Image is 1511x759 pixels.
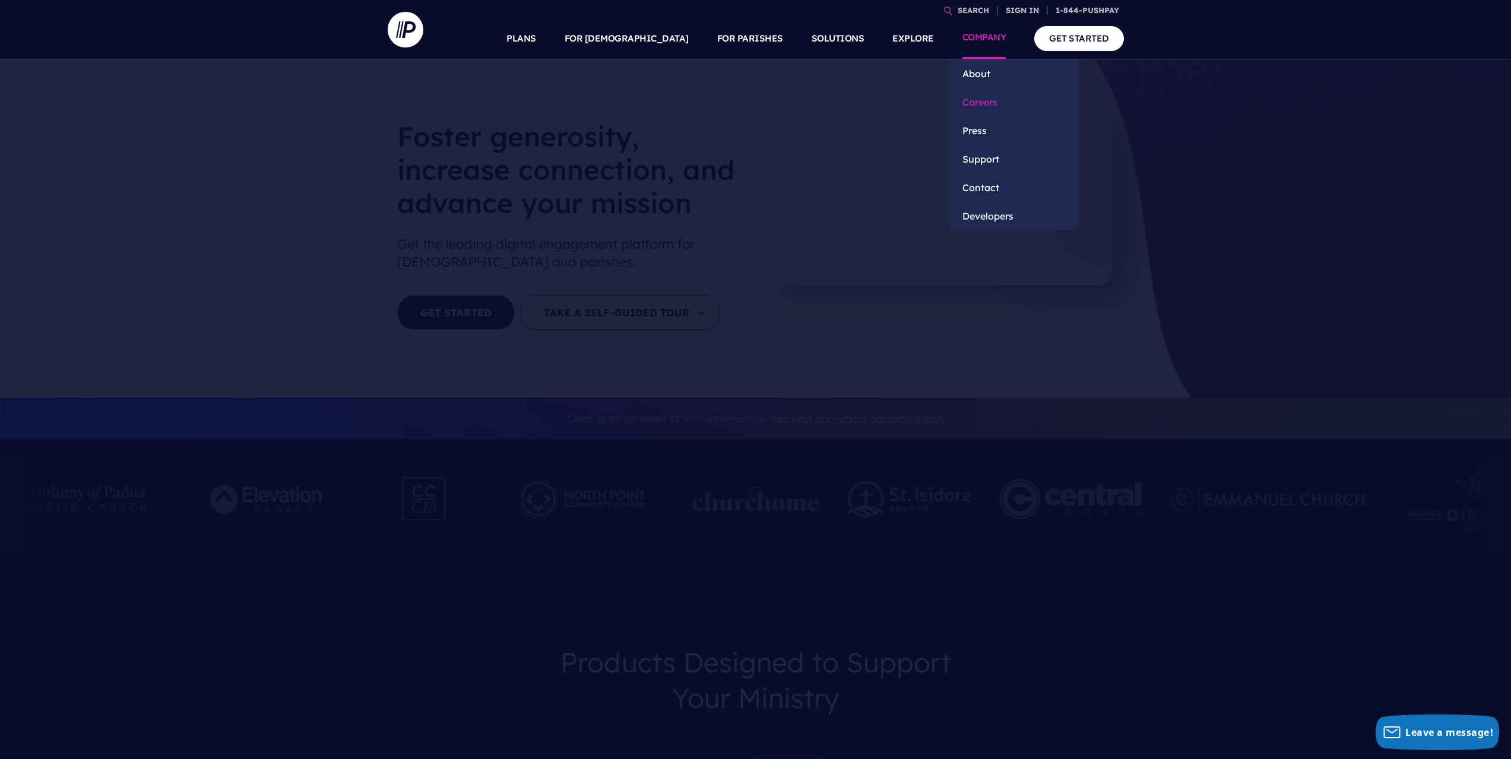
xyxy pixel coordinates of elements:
[1405,726,1493,739] span: Leave a message!
[1376,714,1499,750] button: Leave a message!
[565,18,689,59] a: FOR [DEMOGRAPHIC_DATA]
[962,18,1006,59] a: COMPANY
[948,59,1079,88] a: About
[948,116,1079,145] a: Press
[506,18,536,59] a: PLANS
[717,18,783,59] a: FOR PARISHES
[948,173,1079,202] a: Contact
[948,88,1079,116] a: Careers
[948,145,1079,173] a: Support
[948,202,1079,230] a: Developers
[892,18,934,59] a: EXPLORE
[812,18,864,59] a: SOLUTIONS
[1034,26,1124,50] a: GET STARTED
